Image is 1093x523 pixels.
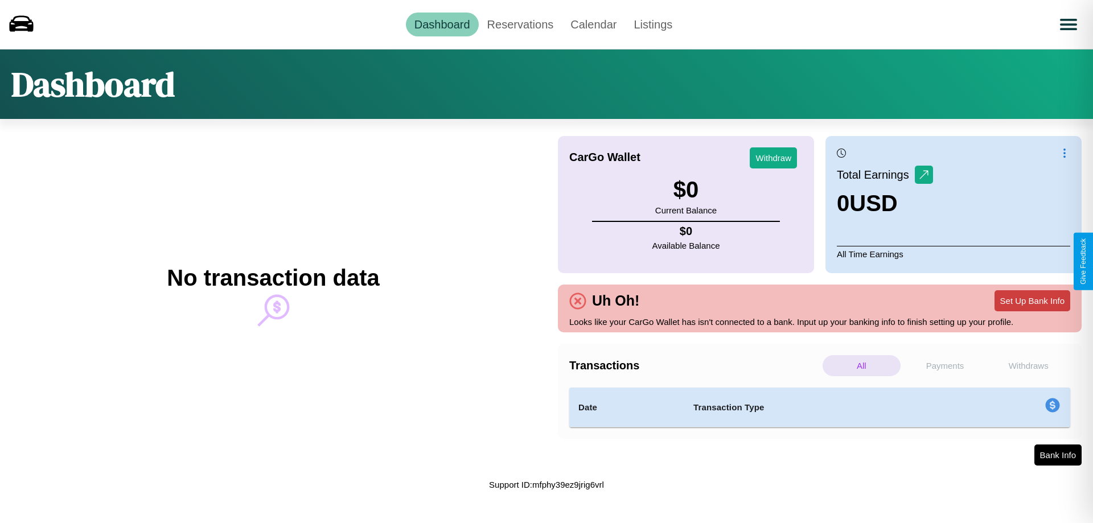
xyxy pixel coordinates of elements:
h4: $ 0 [652,225,720,238]
a: Reservations [479,13,562,36]
p: All [823,355,901,376]
button: Open menu [1053,9,1084,40]
a: Calendar [562,13,625,36]
table: simple table [569,388,1070,427]
h4: CarGo Wallet [569,151,640,164]
h4: Transactions [569,359,820,372]
p: Payments [906,355,984,376]
button: Set Up Bank Info [995,290,1070,311]
h4: Transaction Type [693,401,952,414]
div: Give Feedback [1079,238,1087,285]
button: Bank Info [1034,444,1082,466]
h4: Date [578,401,675,414]
h4: Uh Oh! [586,293,645,309]
p: Available Balance [652,238,720,253]
p: Total Earnings [837,164,915,185]
p: Withdraws [989,355,1067,376]
h3: $ 0 [655,177,717,203]
p: Support ID: mfphy39ez9jrig6vrl [489,477,604,492]
a: Listings [625,13,681,36]
p: Looks like your CarGo Wallet has isn't connected to a bank. Input up your banking info to finish ... [569,314,1070,330]
button: Withdraw [750,147,797,168]
p: All Time Earnings [837,246,1070,262]
h1: Dashboard [11,61,175,108]
h3: 0 USD [837,191,933,216]
h2: No transaction data [167,265,379,291]
a: Dashboard [406,13,479,36]
p: Current Balance [655,203,717,218]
